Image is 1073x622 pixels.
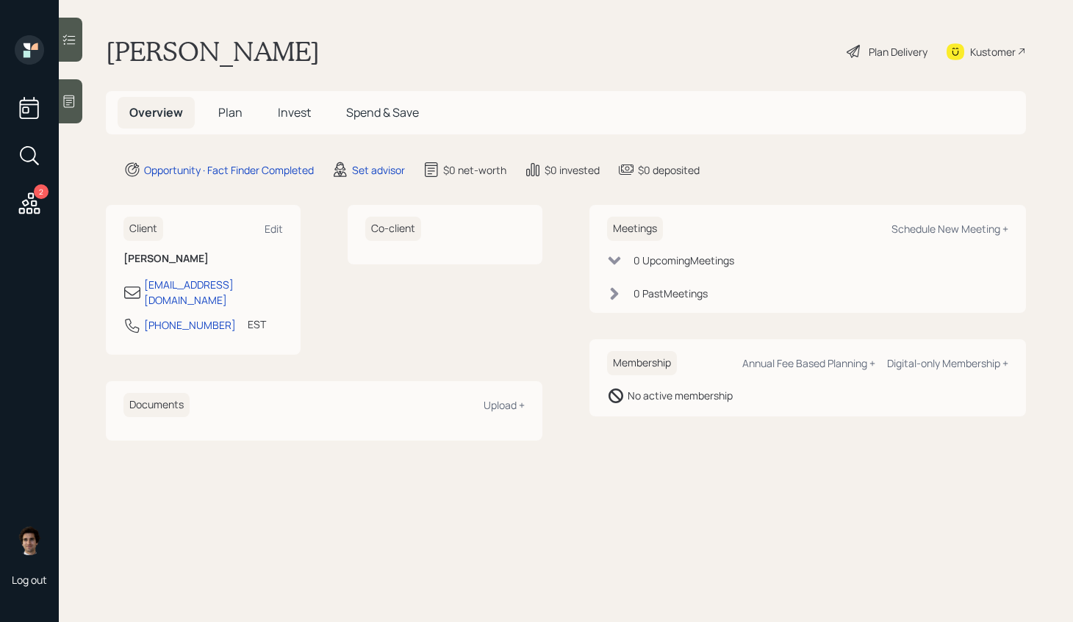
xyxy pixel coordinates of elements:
[869,44,927,59] div: Plan Delivery
[278,104,311,120] span: Invest
[742,356,875,370] div: Annual Fee Based Planning +
[638,162,700,178] div: $0 deposited
[144,162,314,178] div: Opportunity · Fact Finder Completed
[891,222,1008,236] div: Schedule New Meeting +
[607,351,677,375] h6: Membership
[34,184,49,199] div: 2
[634,253,734,268] div: 0 Upcoming Meeting s
[248,317,266,332] div: EST
[123,253,283,265] h6: [PERSON_NAME]
[628,388,733,403] div: No active membership
[887,356,1008,370] div: Digital-only Membership +
[144,277,283,308] div: [EMAIL_ADDRESS][DOMAIN_NAME]
[15,526,44,555] img: harrison-schaefer-headshot-2.png
[106,35,320,68] h1: [PERSON_NAME]
[365,217,421,241] h6: Co-client
[634,286,708,301] div: 0 Past Meeting s
[443,162,506,178] div: $0 net-worth
[123,393,190,417] h6: Documents
[144,317,236,333] div: [PHONE_NUMBER]
[265,222,283,236] div: Edit
[484,398,525,412] div: Upload +
[218,104,243,120] span: Plan
[607,217,663,241] h6: Meetings
[346,104,419,120] span: Spend & Save
[970,44,1016,59] div: Kustomer
[123,217,163,241] h6: Client
[12,573,47,587] div: Log out
[129,104,183,120] span: Overview
[352,162,405,178] div: Set advisor
[545,162,600,178] div: $0 invested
